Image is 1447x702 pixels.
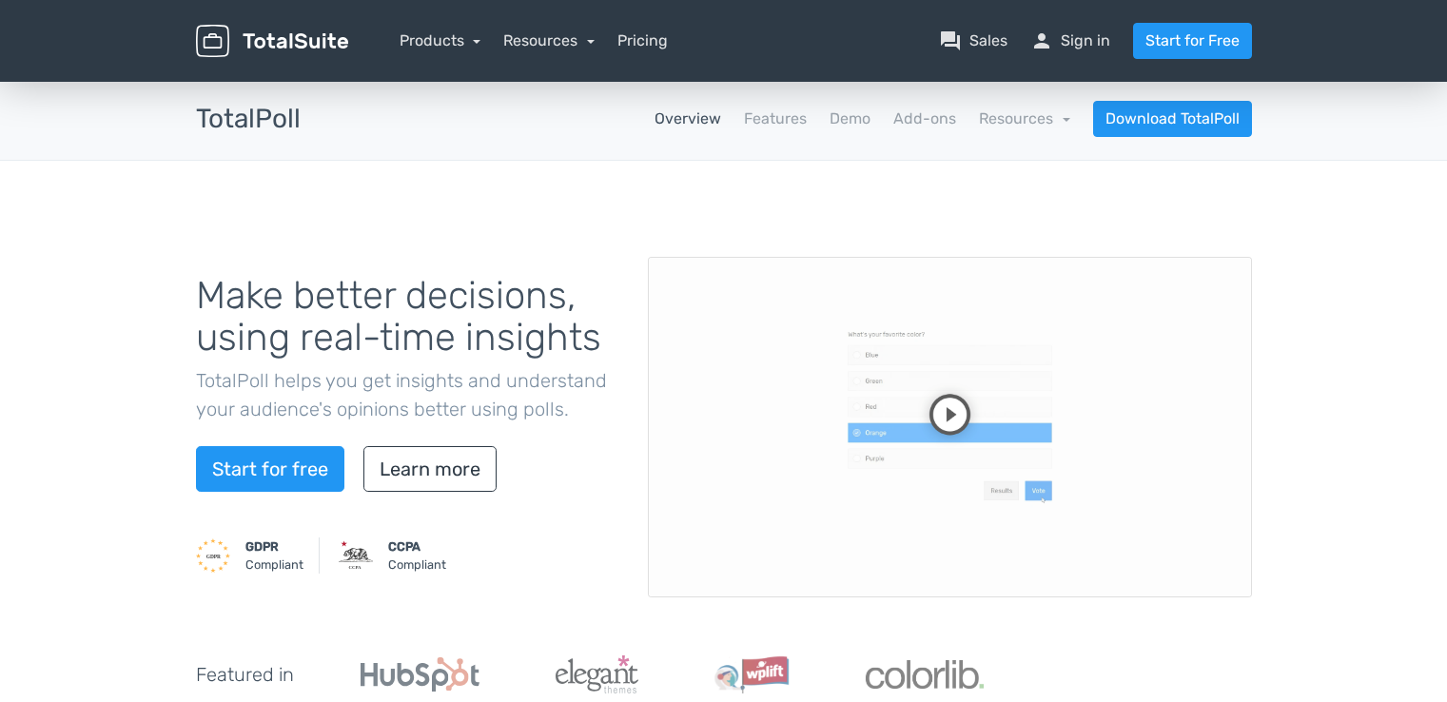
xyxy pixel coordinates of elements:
span: question_answer [939,29,962,52]
h3: TotalPoll [196,105,301,134]
a: Add-ons [893,107,956,130]
span: person [1030,29,1053,52]
a: Demo [830,107,870,130]
a: personSign in [1030,29,1110,52]
a: Download TotalPoll [1093,101,1252,137]
small: Compliant [388,537,446,574]
a: question_answerSales [939,29,1007,52]
a: Start for free [196,446,344,492]
p: TotalPoll helps you get insights and understand your audience's opinions better using polls. [196,366,619,423]
a: Start for Free [1133,23,1252,59]
a: Products [400,31,481,49]
img: ElegantThemes [556,655,638,693]
img: WPLift [714,655,790,693]
h5: Featured in [196,664,294,685]
a: Features [744,107,807,130]
a: Resources [979,109,1070,127]
small: Compliant [245,537,303,574]
a: Pricing [617,29,668,52]
a: Resources [503,31,595,49]
img: TotalSuite for WordPress [196,25,348,58]
strong: GDPR [245,539,279,554]
a: Overview [655,107,721,130]
strong: CCPA [388,539,420,554]
img: Hubspot [361,657,479,692]
a: Learn more [363,446,497,492]
img: CCPA [339,538,373,573]
img: Colorlib [866,660,984,689]
h1: Make better decisions, using real-time insights [196,275,619,359]
img: GDPR [196,538,230,573]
